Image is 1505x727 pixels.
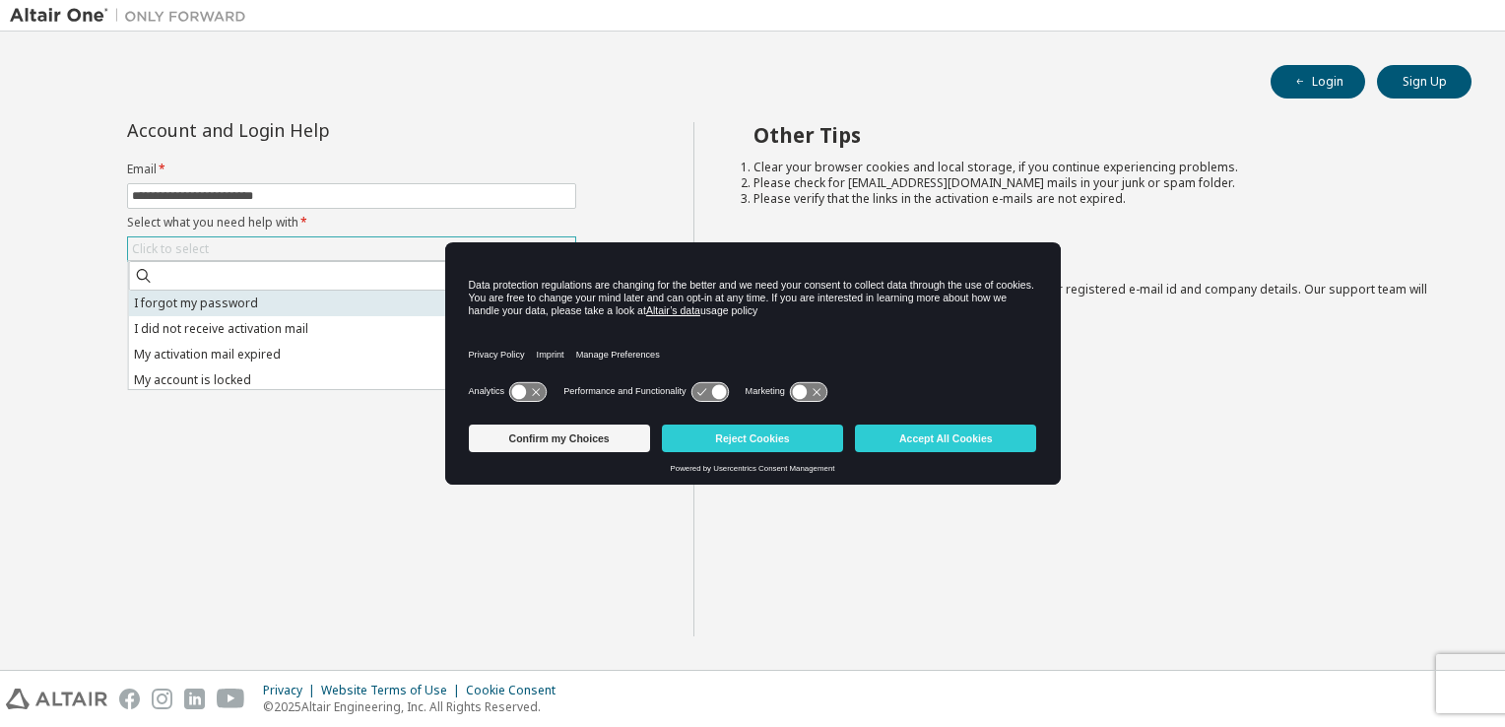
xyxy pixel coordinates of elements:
h2: Other Tips [753,122,1437,148]
p: © 2025 Altair Engineering, Inc. All Rights Reserved. [263,698,567,715]
div: Privacy [263,683,321,698]
button: Sign Up [1377,65,1472,99]
button: Login [1271,65,1365,99]
li: Clear your browser cookies and local storage, if you continue experiencing problems. [753,160,1437,175]
span: with a brief description of the problem, your registered e-mail id and company details. Our suppo... [753,281,1427,313]
label: Email [127,162,576,177]
li: Please check for [EMAIL_ADDRESS][DOMAIN_NAME] mails in your junk or spam folder. [753,175,1437,191]
div: Account and Login Help [127,122,487,138]
div: Click to select [132,241,209,257]
label: Select what you need help with [127,215,576,231]
li: Please verify that the links in the activation e-mails are not expired. [753,191,1437,207]
img: Altair One [10,6,256,26]
div: Cookie Consent [466,683,567,698]
h2: Not sure how to login? [753,244,1437,270]
img: youtube.svg [217,689,245,709]
div: Website Terms of Use [321,683,466,698]
img: altair_logo.svg [6,689,107,709]
li: I forgot my password [129,291,572,316]
img: linkedin.svg [184,689,205,709]
img: instagram.svg [152,689,172,709]
img: facebook.svg [119,689,140,709]
div: Click to select [128,237,575,261]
